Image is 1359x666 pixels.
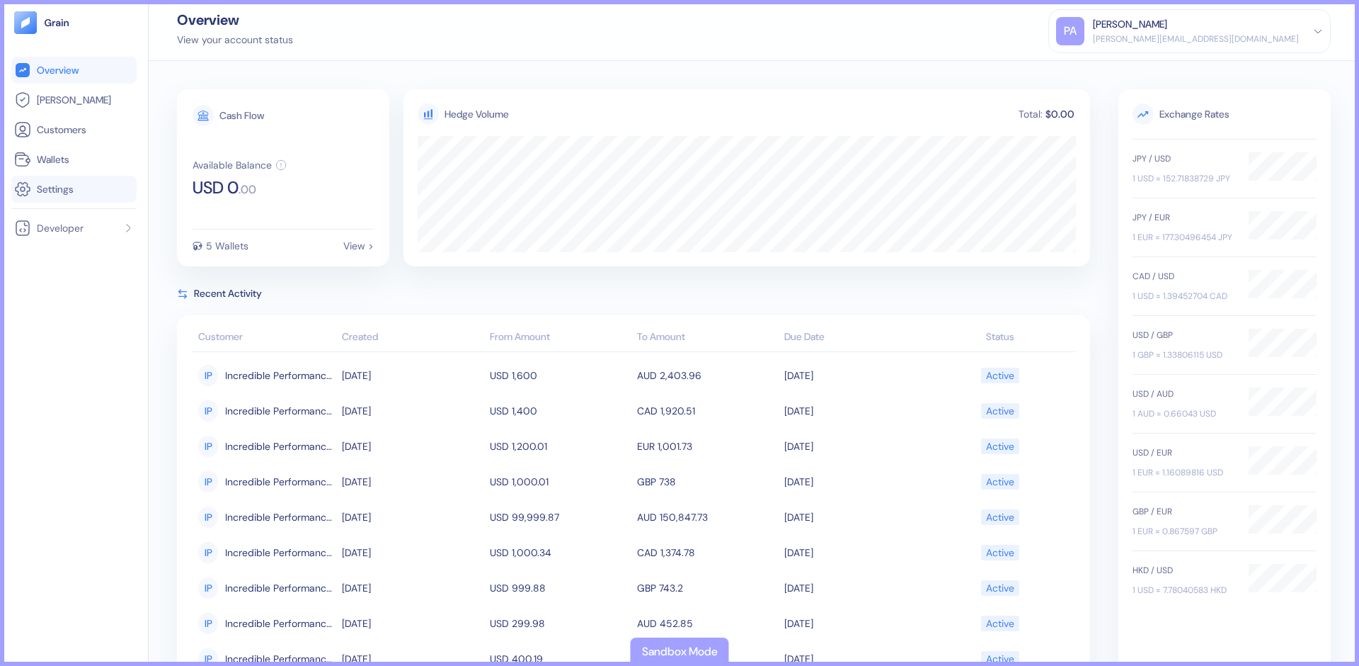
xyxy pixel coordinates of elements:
[37,63,79,77] span: Overview
[781,324,928,352] th: Due Date
[1132,505,1234,518] div: GBP / EUR
[338,499,486,535] td: [DATE]
[14,11,37,34] img: logo-tablet-V2.svg
[338,606,486,641] td: [DATE]
[193,159,287,171] button: Available Balance
[14,181,134,198] a: Settings
[633,570,781,606] td: GBP 743.2
[198,577,218,599] div: IP
[633,464,781,499] td: GBP 738
[986,399,1014,423] div: Active
[194,286,262,301] span: Recent Activity
[486,324,633,352] th: From Amount
[225,399,335,423] span: Incredible Performance LLC
[225,470,335,494] span: Incredible Performance LLC
[198,471,218,492] div: IP
[1132,388,1234,400] div: USD / AUD
[1132,525,1234,538] div: 1 EUR = 0.867597 GBP
[633,499,781,535] td: AUD 150,847.73
[338,429,486,464] td: [DATE]
[1132,290,1234,303] div: 1 USD = 1.39452704 CAD
[486,535,633,570] td: USD 1,000.34
[338,358,486,393] td: [DATE]
[781,570,928,606] td: [DATE]
[191,324,338,352] th: Customer
[343,241,374,251] div: View >
[198,542,218,563] div: IP
[1132,349,1234,361] div: 1 GBP = 1.33806115 USD
[1044,109,1076,119] div: $0.00
[486,429,633,464] td: USD 1,200.01
[219,111,264,120] div: Cash Flow
[1132,270,1234,283] div: CAD / USD
[642,643,718,660] div: Sandbox Mode
[986,505,1014,529] div: Active
[14,121,134,138] a: Customers
[14,91,134,108] a: [PERSON_NAME]
[1132,564,1234,577] div: HKD / USD
[986,363,1014,388] div: Active
[1132,446,1234,459] div: USD / EUR
[1132,407,1234,420] div: 1 AUD = 0.66043 USD
[206,241,248,251] div: 5 Wallets
[986,611,1014,636] div: Active
[781,464,928,499] td: [DATE]
[1017,109,1044,119] div: Total:
[225,363,335,388] span: Incredible Performance LLC
[1056,17,1084,45] div: PA
[781,358,928,393] td: [DATE]
[193,179,239,196] span: USD 0
[225,576,335,600] span: Incredible Performance LLC
[37,152,69,166] span: Wallets
[14,151,134,168] a: Wallets
[198,400,218,422] div: IP
[486,464,633,499] td: USD 1,000.01
[1132,172,1234,185] div: 1 USD = 152.71838729 JPY
[986,470,1014,494] div: Active
[633,535,781,570] td: CAD 1,374.78
[193,160,272,170] div: Available Balance
[445,107,509,122] div: Hedge Volume
[1132,231,1234,244] div: 1 EUR = 177.30496454 JPY
[633,324,781,352] th: To Amount
[1093,17,1167,32] div: [PERSON_NAME]
[14,62,134,79] a: Overview
[781,393,928,429] td: [DATE]
[225,434,335,458] span: Incredible Performance LLC
[781,499,928,535] td: [DATE]
[225,505,335,529] span: Incredible Performance LLC
[198,365,218,386] div: IP
[633,429,781,464] td: EUR 1,001.73
[633,393,781,429] td: CAD 1,920.51
[37,93,111,107] span: [PERSON_NAME]
[486,499,633,535] td: USD 99,999.87
[633,358,781,393] td: AUD 2,403.96
[338,535,486,570] td: [DATE]
[633,606,781,641] td: AUD 452.85
[177,13,293,27] div: Overview
[198,613,218,634] div: IP
[1093,33,1299,45] div: [PERSON_NAME][EMAIL_ADDRESS][DOMAIN_NAME]
[781,429,928,464] td: [DATE]
[37,123,86,137] span: Customers
[1132,466,1234,479] div: 1 EUR = 1.16089816 USD
[37,182,74,196] span: Settings
[1132,211,1234,224] div: JPY / EUR
[781,535,928,570] td: [DATE]
[1132,152,1234,165] div: JPY / USD
[781,606,928,641] td: [DATE]
[198,436,218,457] div: IP
[1132,584,1234,597] div: 1 USD = 7.78040583 HKD
[338,324,486,352] th: Created
[239,184,256,196] span: . 00
[198,507,218,528] div: IP
[44,18,70,28] img: logo
[225,611,335,636] span: Incredible Performance LLC
[986,541,1014,565] div: Active
[486,570,633,606] td: USD 999.88
[1132,329,1234,342] div: USD / GBP
[486,606,633,641] td: USD 299.98
[338,570,486,606] td: [DATE]
[932,329,1069,344] div: Status
[37,221,84,235] span: Developer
